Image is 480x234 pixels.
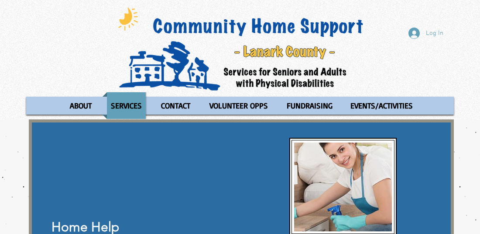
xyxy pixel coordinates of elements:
p: CONTACT [157,92,194,119]
p: EVENTS/ACTIVITIES [346,92,417,119]
a: FUNDRAISING [278,92,340,119]
span: Log In [423,29,446,38]
nav: Site [26,92,454,119]
button: Log In [402,25,449,42]
a: EVENTS/ACTIVITIES [342,92,421,119]
a: CONTACT [152,92,199,119]
a: VOLUNTEER OPPS [201,92,276,119]
a: SERVICES [103,92,150,119]
p: FUNDRAISING [283,92,336,119]
p: VOLUNTEER OPPS [206,92,272,119]
img: Home Help1.JPG [294,143,392,231]
p: ABOUT [66,92,96,119]
p: SERVICES [107,92,146,119]
a: ABOUT [62,92,100,119]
